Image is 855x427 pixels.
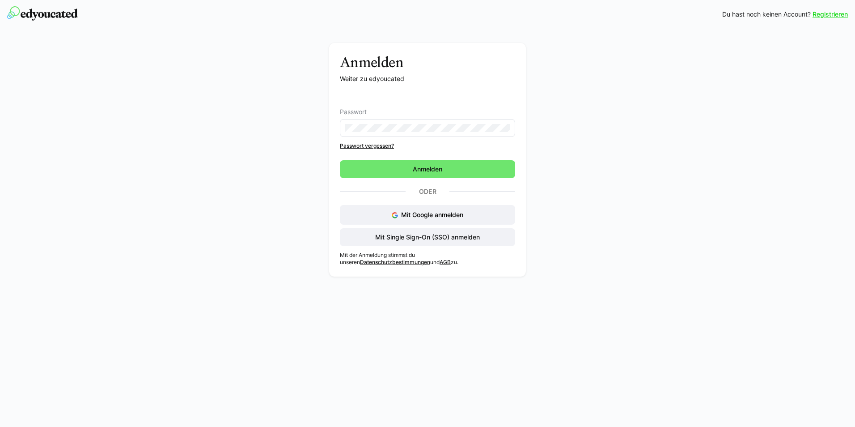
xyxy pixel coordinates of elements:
[722,10,811,19] span: Du hast noch keinen Account?
[340,54,515,71] h3: Anmelden
[340,142,515,149] a: Passwort vergessen?
[340,160,515,178] button: Anmelden
[360,259,430,265] a: Datenschutzbestimmungen
[406,185,449,198] p: Oder
[340,252,515,266] p: Mit der Anmeldung stimmst du unseren und zu.
[374,233,481,242] span: Mit Single Sign-On (SSO) anmelden
[7,6,78,21] img: edyoucated
[340,74,515,83] p: Weiter zu edyoucated
[813,10,848,19] a: Registrieren
[440,259,451,265] a: AGB
[340,228,515,246] button: Mit Single Sign-On (SSO) anmelden
[411,165,444,174] span: Anmelden
[401,211,463,218] span: Mit Google anmelden
[340,108,367,115] span: Passwort
[340,205,515,225] button: Mit Google anmelden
